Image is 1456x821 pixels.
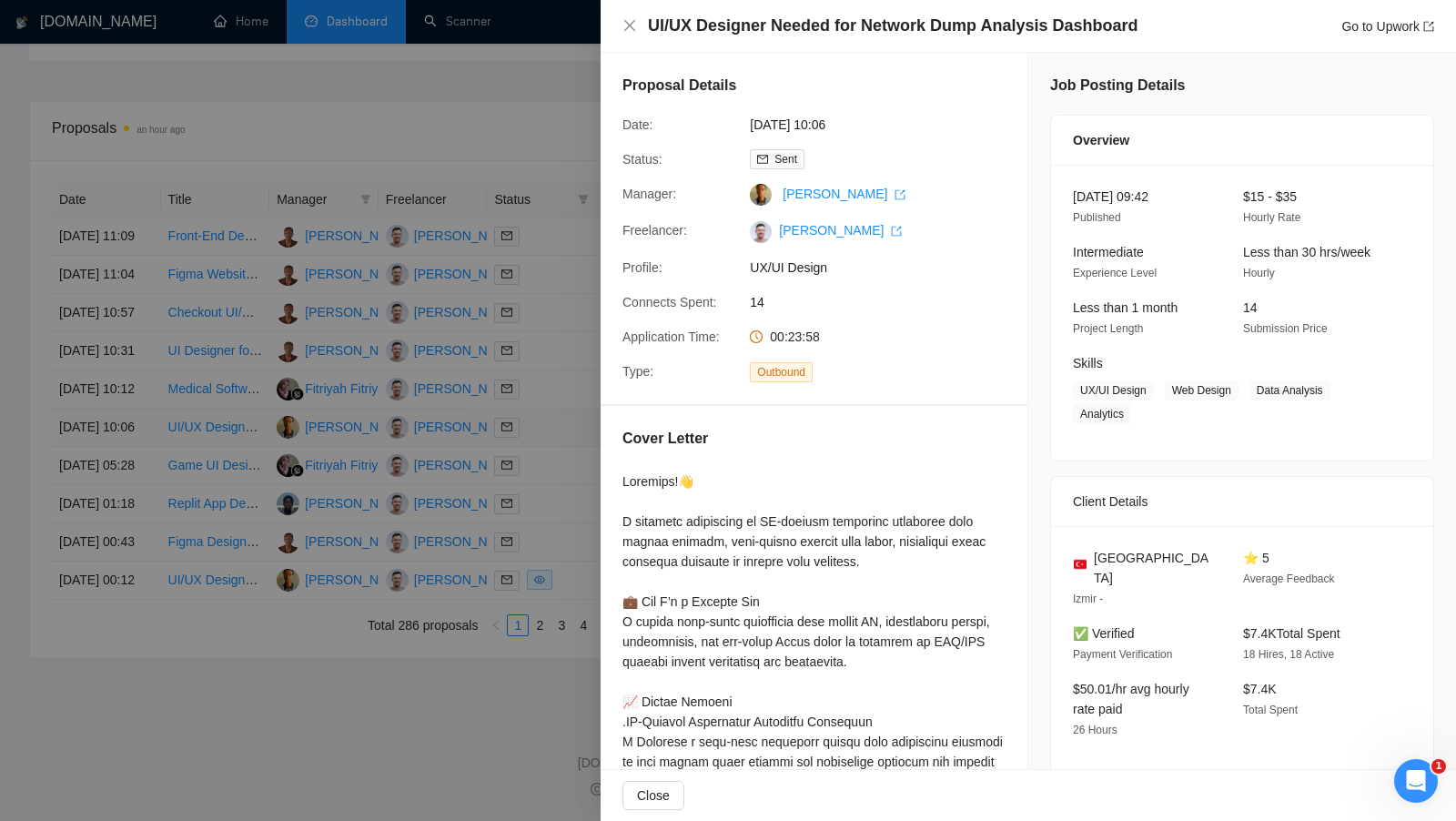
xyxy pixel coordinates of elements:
div: Client Details [1073,477,1411,526]
span: Experience Level [1073,267,1157,279]
span: Total Spent [1243,704,1298,716]
span: Close [637,786,670,806]
span: Less than 30 hrs/week [1243,245,1370,259]
span: Analytics [1073,404,1131,424]
h4: UI/UX Designer Needed for Network Dump Analysis Dashboard [648,15,1137,37]
span: ⭐ 5 [1243,551,1269,565]
span: Izmir - [1073,593,1103,605]
h5: Job Posting Details [1050,75,1185,96]
span: Application Time: [622,329,720,344]
span: Submission Price [1243,322,1328,335]
span: Intermediate [1073,245,1144,259]
span: Less than 1 month [1073,300,1178,315]
span: $7.4K Total Spent [1243,626,1340,641]
span: [DATE] 10:06 [750,115,1023,135]
h5: Proposal Details [622,75,736,96]
span: UX/UI Design [750,258,1023,278]
span: export [891,226,902,237]
span: Type: [622,364,653,379]
a: Go to Upworkexport [1341,19,1434,34]
span: 26 Hours [1073,724,1117,736]
span: Project Length [1073,322,1143,335]
span: Date: [622,117,652,132]
span: Hourly Rate [1243,211,1300,224]
button: Close [622,18,637,34]
span: Status: [622,152,662,167]
span: Payment Verification [1073,648,1172,661]
button: Close [622,781,684,810]
span: export [1423,21,1434,32]
span: Sent [774,153,797,166]
span: Outbound [750,362,813,382]
img: 🇹🇷 [1074,558,1087,571]
span: Connects Spent: [622,295,717,309]
span: export [895,189,905,200]
span: 18 Hires, 18 Active [1243,648,1334,661]
span: Manager: [622,187,676,201]
span: clock-circle [750,330,763,343]
span: Web Design [1165,380,1239,400]
span: close [622,18,637,33]
span: Freelancer: [622,223,687,238]
span: Published [1073,211,1121,224]
span: 14 [750,292,1023,312]
span: $7.4K [1243,682,1277,696]
h5: Cover Letter [622,428,708,450]
span: Data Analysis [1249,380,1330,400]
span: Overview [1073,130,1129,150]
span: Profile: [622,260,662,275]
span: $50.01/hr avg hourly rate paid [1073,682,1189,716]
img: c1Nit8qjVAlHUSDBw7PlHkLqcfSMI-ExZvl0DWT59EVBMXrgTO_2VT1D5J4HGk5FKG [750,221,772,243]
span: $15 - $35 [1243,189,1297,204]
span: 1 [1431,759,1446,774]
a: [PERSON_NAME] export [783,187,905,201]
span: Average Feedback [1243,573,1335,585]
span: mail [757,154,768,165]
a: [PERSON_NAME] export [779,223,902,238]
span: [GEOGRAPHIC_DATA] [1094,548,1214,588]
span: 14 [1243,300,1258,315]
span: [DATE] 09:42 [1073,189,1148,204]
span: Skills [1073,356,1103,370]
span: Hourly [1243,267,1275,279]
span: ✅ Verified [1073,626,1135,641]
span: 00:23:58 [770,329,820,344]
iframe: Intercom live chat [1394,759,1438,803]
span: UX/UI Design [1073,380,1154,400]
